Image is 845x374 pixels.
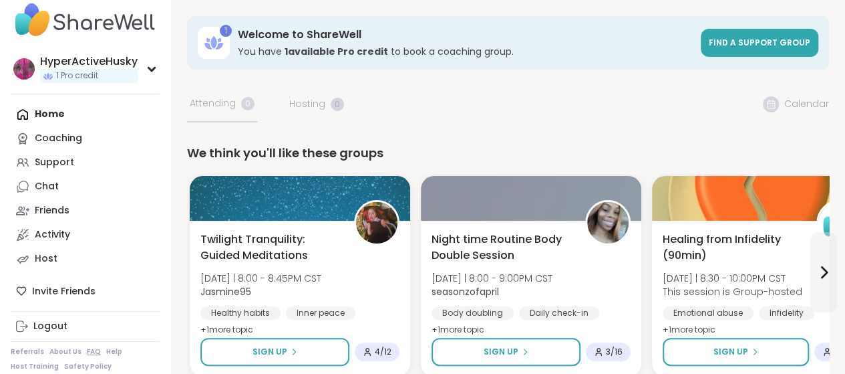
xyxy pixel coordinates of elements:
a: Find a support group [701,29,818,57]
div: Support [35,156,74,169]
h3: Welcome to ShareWell [238,27,693,42]
span: Night time Routine Body Double Session [432,231,570,264]
span: 1 Pro credit [56,70,98,82]
div: Logout [33,320,67,333]
div: Daily check-in [519,306,599,320]
span: [DATE] | 8:00 - 9:00PM CST [432,272,552,285]
h3: You have to book a coaching group. [238,45,693,58]
a: Chat [11,175,160,199]
div: Activity [35,228,70,242]
div: Friends [35,204,69,217]
div: Invite Friends [11,279,160,303]
button: Sign Up [663,338,809,366]
a: Friends [11,199,160,223]
span: This session is Group-hosted [663,285,802,298]
a: Support [11,151,160,175]
span: Sign Up [713,346,748,358]
a: About Us [49,347,81,357]
img: HyperActiveHusky [13,58,35,80]
span: Sign Up [252,346,287,358]
span: [DATE] | 8:00 - 8:45PM CST [200,272,321,285]
div: Healthy habits [200,306,281,320]
a: Safety Policy [64,362,112,371]
span: 3 / 16 [606,347,623,357]
img: Jasmine95 [356,202,397,244]
span: Twilight Tranquility: Guided Meditations [200,231,339,264]
a: Activity [11,223,160,247]
button: Sign Up [432,338,580,366]
div: Host [35,252,57,266]
a: Coaching [11,126,160,151]
b: 1 available Pro credit [285,45,388,58]
a: Help [106,347,122,357]
div: Emotional abuse [663,306,753,320]
div: 1 [220,25,232,37]
a: Host Training [11,362,59,371]
div: We think you'll like these groups [187,144,829,163]
span: Find a support group [709,37,810,48]
span: 4 / 12 [375,347,391,357]
button: Sign Up [200,338,349,366]
a: Host [11,247,160,271]
div: HyperActiveHusky [40,54,138,69]
div: Infidelity [759,306,814,320]
div: Chat [35,180,59,193]
img: seasonzofapril [587,202,629,244]
div: Body doubling [432,306,514,320]
span: Sign Up [484,346,518,358]
b: Jasmine95 [200,285,251,298]
a: Logout [11,314,160,339]
b: seasonzofapril [432,285,499,298]
div: Inner peace [286,306,355,320]
a: Referrals [11,347,44,357]
span: Healing from Infidelity (90min) [663,231,802,264]
a: FAQ [87,347,101,357]
div: Coaching [35,132,82,145]
span: [DATE] | 8:30 - 10:00PM CST [663,272,802,285]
